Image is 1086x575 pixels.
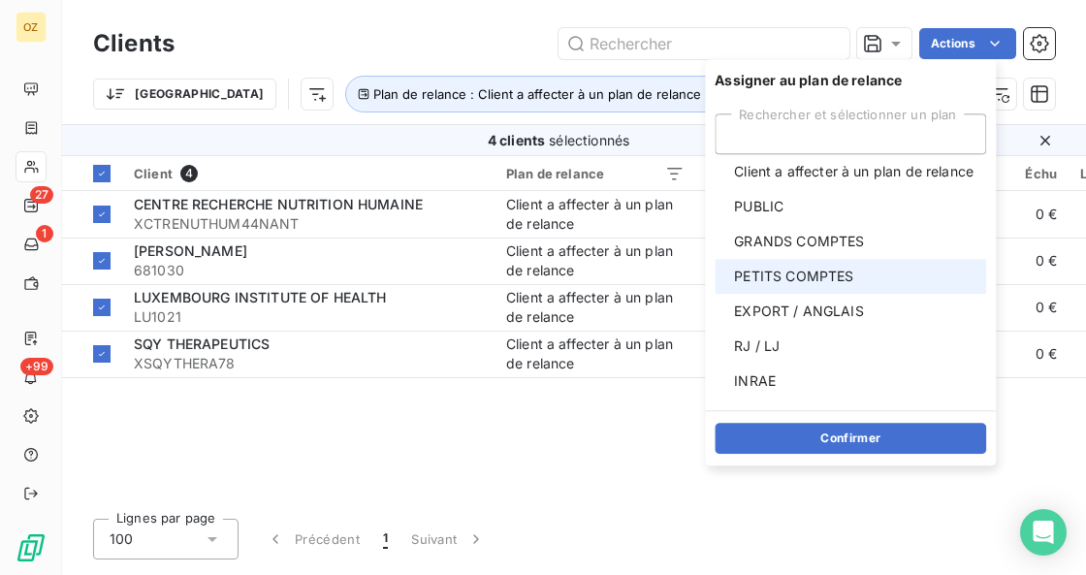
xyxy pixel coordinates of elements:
button: Confirmer [715,423,986,454]
a: 27 [16,190,46,221]
button: Précédent [254,519,371,559]
h3: Clients [93,26,175,61]
a: 1 [16,229,46,260]
td: 0 € [944,191,1069,238]
span: 27 [30,186,53,204]
div: Client a affecter à un plan de relance [506,241,685,280]
div: OZ [16,12,47,43]
span: 4 clients [488,132,545,148]
td: 0 € [944,284,1069,331]
input: Rechercher [559,28,849,59]
span: LUXEMBOURG INSTITUTE OF HEALTH [134,289,387,305]
span: 100 [110,529,133,549]
span: 4 [180,165,198,182]
img: Logo LeanPay [16,532,47,563]
span: INRAE [734,371,776,391]
span: Plan de relance : Client a affecter à un plan de relance [373,86,701,102]
span: GRANDS COMPTES [734,232,864,251]
td: 0 € [944,238,1069,284]
span: +99 [20,358,53,375]
span: PUBLIC [734,197,783,216]
span: sélectionnés [549,132,629,148]
td: -2 430 € [696,238,820,284]
td: 0 € [696,331,820,377]
button: Plan de relance : Client a affecter à un plan de relance [345,76,737,112]
span: 1 [383,529,388,549]
span: EXPORT / ANGLAIS [734,302,863,321]
span: Client [134,166,173,181]
button: Actions [919,28,1016,59]
div: Open Intercom Messenger [1020,509,1067,556]
span: [PERSON_NAME] [134,242,247,259]
span: Assigner au plan de relance [705,59,996,102]
span: CENTRE RECHERCHE NUTRITION HUMAINE [134,196,423,212]
span: PETITS COMPTES [734,267,853,286]
span: RJ / LJ [734,336,780,356]
td: 1 882 € [696,191,820,238]
span: LU1021 [134,307,483,327]
span: SQY THERAPEUTICS [134,335,270,352]
td: 0 € [944,331,1069,377]
div: Client a affecter à un plan de relance [506,288,685,327]
button: [GEOGRAPHIC_DATA] [93,79,276,110]
button: Suivant [399,519,497,559]
div: Client a affecter à un plan de relance [506,335,685,373]
span: XSQYTHERA78 [134,354,483,373]
span: 681030 [134,261,483,280]
div: Client a affecter à un plan de relance [506,195,685,234]
div: Plan de relance [506,166,685,181]
span: XCTRENUTHUM44NANT [134,214,483,234]
span: 1 [36,225,53,242]
div: Échu [956,166,1057,181]
td: 167 € [696,284,820,331]
span: Client a affecter à un plan de relance [734,162,974,181]
button: 1 [371,519,399,559]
